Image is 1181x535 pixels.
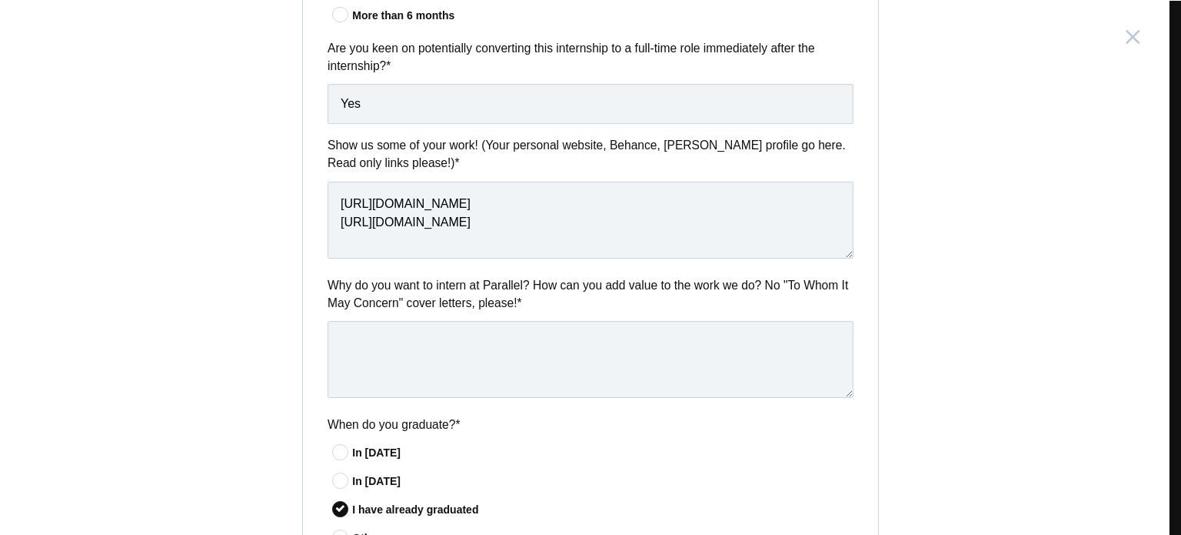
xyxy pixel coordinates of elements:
[328,416,853,433] label: When do you graduate?
[328,276,853,313] label: Why do you want to intern at Parallel? How can you add value to the work we do? No "To Whom It Ma...
[328,39,853,75] label: Are you keen on potentially converting this internship to a full-time role immediately after the ...
[352,445,853,461] div: In [DATE]
[352,8,853,24] div: More than 6 months
[328,136,853,172] label: Show us some of your work! (Your personal website, Behance, [PERSON_NAME] profile go here. Read o...
[352,473,853,490] div: In [DATE]
[352,502,853,518] div: I have already graduated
